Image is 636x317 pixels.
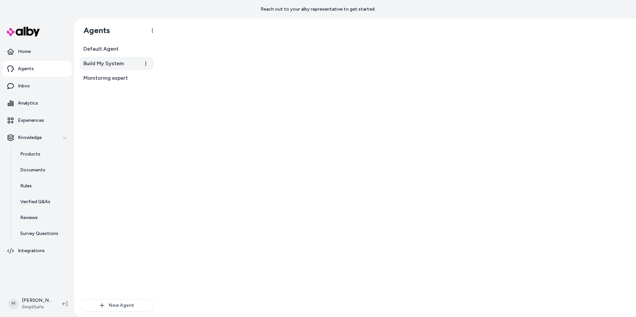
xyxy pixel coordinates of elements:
[20,214,38,221] p: Reviews
[79,57,154,70] a: Build My System
[83,45,119,53] span: Default Agent
[18,117,44,124] p: Experiences
[3,243,72,259] a: Integrations
[3,44,72,60] a: Home
[14,210,72,226] a: Reviews
[3,95,72,111] a: Analytics
[79,42,154,56] a: Default Agent
[18,248,45,254] p: Integrations
[7,27,40,36] img: alby Logo
[3,130,72,146] button: Knowledge
[20,183,32,189] p: Rules
[20,151,40,158] p: Products
[14,146,72,162] a: Products
[83,60,124,68] span: Build My System
[22,304,52,310] span: SimpliSafe
[18,83,30,89] p: Inbox
[14,162,72,178] a: Documents
[14,226,72,242] a: Survey Questions
[18,134,42,141] p: Knowledge
[18,100,38,107] p: Analytics
[79,71,154,85] a: Monitoring expert
[8,298,19,309] span: M
[4,293,57,314] button: M[PERSON_NAME]SimpliSafe
[20,199,50,205] p: Verified Q&As
[79,299,154,312] button: New Agent
[20,230,58,237] p: Survey Questions
[3,61,72,77] a: Agents
[22,297,52,304] p: [PERSON_NAME]
[20,167,45,173] p: Documents
[18,66,34,72] p: Agents
[78,25,110,35] h1: Agents
[261,6,376,13] p: Reach out to your alby representative to get started.
[14,178,72,194] a: Rules
[3,78,72,94] a: Inbox
[14,194,72,210] a: Verified Q&As
[18,48,31,55] p: Home
[3,113,72,128] a: Experiences
[83,74,128,82] span: Monitoring expert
